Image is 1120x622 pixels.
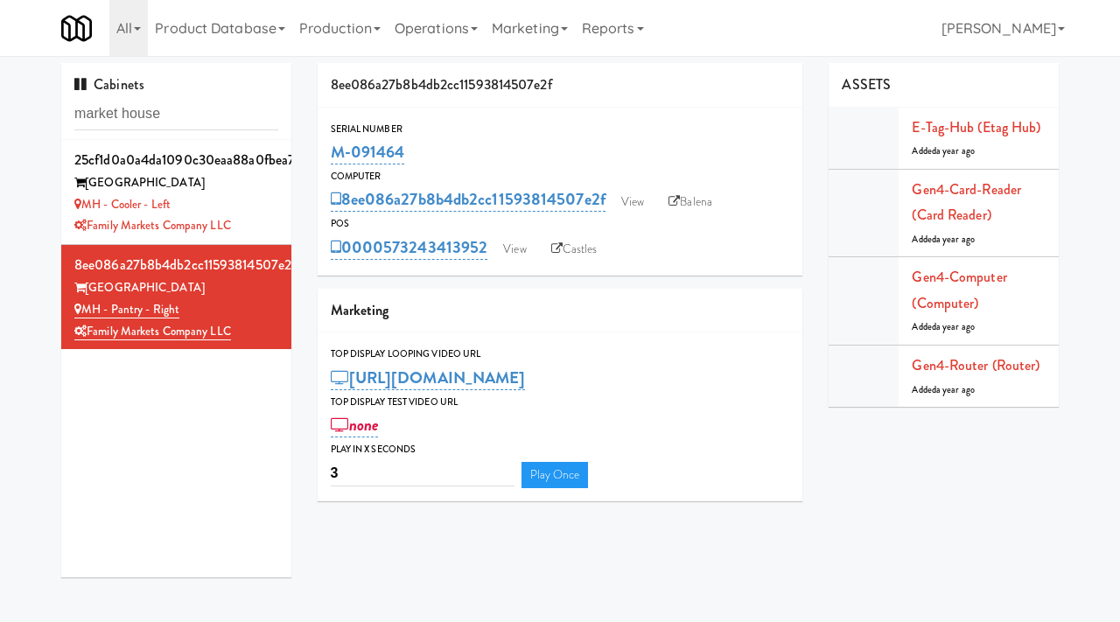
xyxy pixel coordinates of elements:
a: MH - Pantry - Right [74,301,179,318]
div: [GEOGRAPHIC_DATA] [74,172,278,194]
span: Cabinets [74,74,144,94]
span: Added [912,233,975,246]
div: 8ee086a27b8b4db2cc11593814507e2f [318,63,803,108]
span: Added [912,383,975,396]
span: a year ago [936,320,975,333]
span: Added [912,320,975,333]
span: a year ago [936,233,975,246]
a: Castles [542,236,606,262]
a: Gen4-computer (Computer) [912,267,1006,313]
a: 0000573243413952 [331,235,488,260]
div: 8ee086a27b8b4db2cc11593814507e2f [74,252,278,278]
div: Top Display Test Video Url [331,394,790,411]
div: Top Display Looping Video Url [331,346,790,363]
a: M-091464 [331,140,405,164]
div: [GEOGRAPHIC_DATA] [74,277,278,299]
a: Family Markets Company LLC [74,323,231,340]
img: Micromart [61,13,92,44]
a: View [612,189,653,215]
a: Play Once [521,462,589,488]
div: 25cf1d0a0a4da1090c30eaa88a0fbea7 [74,147,278,173]
div: POS [331,215,790,233]
div: Play in X seconds [331,441,790,458]
a: Gen4-card-reader (Card Reader) [912,179,1021,226]
li: 8ee086a27b8b4db2cc11593814507e2f[GEOGRAPHIC_DATA] MH - Pantry - RightFamily Markets Company LLC [61,245,291,349]
input: Search cabinets [74,98,278,130]
a: Balena [660,189,721,215]
a: 8ee086a27b8b4db2cc11593814507e2f [331,187,605,212]
span: ASSETS [842,74,891,94]
a: MH - Cooler - Left [74,196,171,213]
a: none [331,413,379,437]
a: Family Markets Company LLC [74,217,231,234]
span: a year ago [936,144,975,157]
a: [URL][DOMAIN_NAME] [331,366,526,390]
a: Gen4-router (Router) [912,355,1039,375]
li: 25cf1d0a0a4da1090c30eaa88a0fbea7[GEOGRAPHIC_DATA] MH - Cooler - LeftFamily Markets Company LLC [61,140,291,245]
a: E-tag-hub (Etag Hub) [912,117,1040,137]
span: Marketing [331,300,389,320]
div: Computer [331,168,790,185]
span: a year ago [936,383,975,396]
a: View [494,236,535,262]
div: Serial Number [331,121,790,138]
span: Added [912,144,975,157]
